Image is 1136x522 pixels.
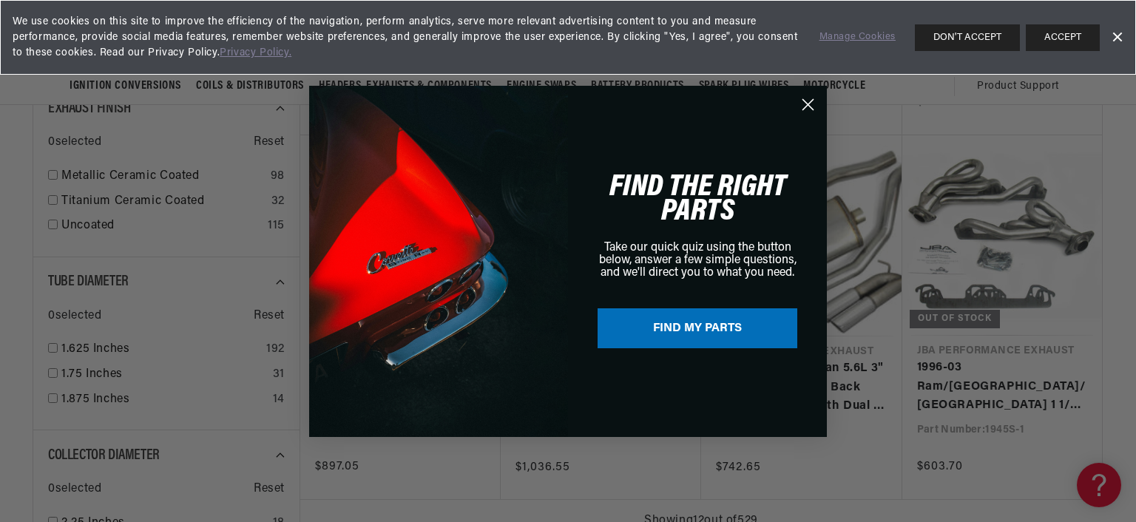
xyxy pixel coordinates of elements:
span: FIND THE RIGHT PARTS [609,172,786,228]
a: Manage Cookies [819,30,896,45]
a: Privacy Policy. [220,47,291,58]
button: ACCEPT [1026,24,1100,51]
button: Close dialog [795,92,821,118]
span: We use cookies on this site to improve the efficiency of the navigation, perform analytics, serve... [13,14,799,61]
button: FIND MY PARTS [598,308,797,348]
button: DON'T ACCEPT [915,24,1020,51]
img: 84a38657-11e4-4279-99e0-6f2216139a28.png [309,86,568,437]
span: Take our quick quiz using the button below, answer a few simple questions, and we'll direct you t... [599,242,797,279]
a: Dismiss Banner [1106,27,1128,49]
